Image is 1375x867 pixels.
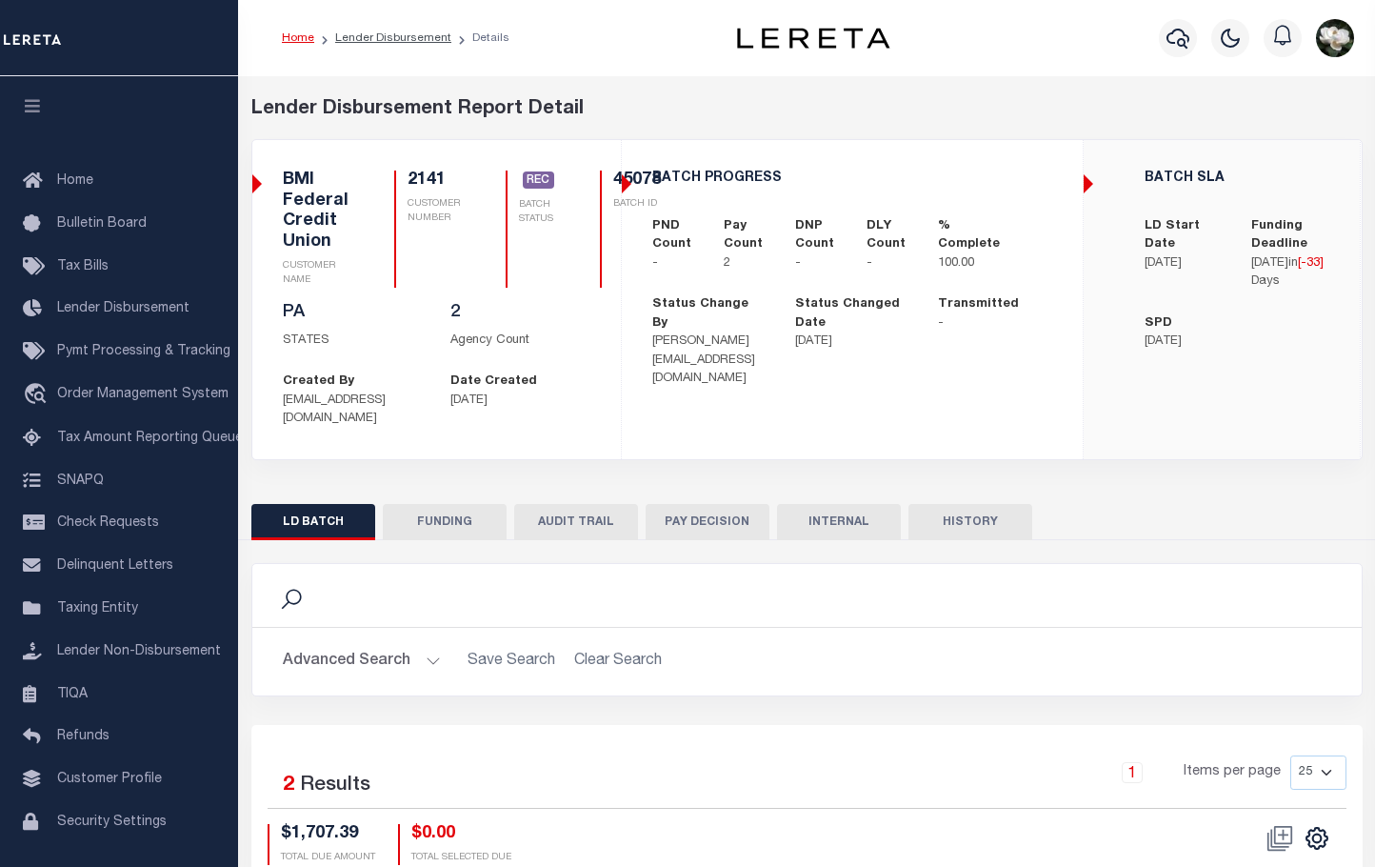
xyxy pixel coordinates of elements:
[652,295,767,333] label: Status Change By
[450,332,590,351] p: Agency Count
[613,197,661,212] p: BATCH ID
[652,217,695,254] label: PND Count
[57,260,109,273] span: Tax Bills
[335,32,451,44] a: Lender Disbursement
[523,172,555,190] a: REC
[283,373,354,392] label: Created By
[57,302,189,315] span: Lender Disbursement
[251,504,375,540] button: LD BATCH
[652,333,767,389] p: [PERSON_NAME][EMAIL_ADDRESS][DOMAIN_NAME]
[908,504,1032,540] button: HISTORY
[613,171,661,192] h5: 45078
[57,773,162,786] span: Customer Profile
[451,30,509,47] li: Details
[57,602,138,615] span: Taxing Entity
[1251,254,1329,292] p: in Days
[1145,333,1223,352] p: [DATE]
[450,303,590,324] h5: 2
[514,504,638,540] button: AUDIT TRAIL
[408,197,460,226] p: CUSTOMER NUMBER
[777,504,901,540] button: INTERNAL
[411,824,511,845] h4: $0.00
[1145,254,1223,273] p: [DATE]
[795,254,838,273] p: -
[57,687,88,700] span: TIQA
[251,95,1363,124] div: Lender Disbursement Report Detail
[283,171,349,252] h5: BMI Federal Credit Union
[523,171,555,189] span: REC
[652,254,695,273] p: -
[867,254,909,273] p: -
[1301,257,1320,270] span: -33
[57,174,93,188] span: Home
[57,730,110,743] span: Refunds
[1122,762,1143,783] a: 1
[646,504,769,540] button: PAY DECISION
[57,432,243,445] span: Tax Amount Reporting Queue
[795,217,838,254] label: DNP Count
[1145,217,1223,254] label: LD Start Date
[383,504,507,540] button: FUNDING
[1145,314,1172,333] label: SPD
[283,259,349,288] p: CUSTOMER NAME
[450,373,537,392] label: Date Created
[867,217,909,254] label: DLY Count
[57,516,159,530] span: Check Requests
[724,254,767,273] p: 2
[57,816,167,829] span: Security Settings
[411,851,511,865] p: TOTAL SELECTED DUE
[283,776,294,796] span: 2
[724,217,767,254] label: Pay Count
[1184,762,1281,783] span: Items per page
[938,217,1000,254] label: % Complete
[938,314,1052,333] p: -
[57,645,221,658] span: Lender Non-Disbursement
[652,171,1052,187] h5: BATCH PROGRESS
[281,851,375,865] p: TOTAL DUE AMOUNT
[23,383,53,408] i: travel_explore
[57,388,229,401] span: Order Management System
[519,198,555,227] p: BATCH STATUS
[1251,217,1329,254] label: Funding Deadline
[1251,257,1288,270] span: [DATE]
[283,303,423,324] h5: PA
[737,28,889,49] img: logo-dark.svg
[283,332,423,351] p: STATES
[283,392,423,429] p: [EMAIL_ADDRESS][DOMAIN_NAME]
[1298,257,1324,270] span: [ ]
[57,345,230,358] span: Pymt Processing & Tracking
[1145,171,1329,187] h5: BATCH SLA
[283,643,441,680] button: Advanced Search
[282,32,314,44] a: Home
[300,771,370,801] label: Results
[938,295,1019,314] label: Transmitted
[57,474,104,487] span: SNAPQ
[57,559,173,573] span: Delinquent Letters
[281,824,375,845] h4: $1,707.39
[938,254,981,273] p: 100.00
[795,333,909,352] p: [DATE]
[57,217,147,231] span: Bulletin Board
[450,392,590,411] p: [DATE]
[408,171,460,192] h5: 2141
[1258,824,1302,853] span: Status should not be "REC" to perform this action.
[795,295,909,333] label: Status Changed Date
